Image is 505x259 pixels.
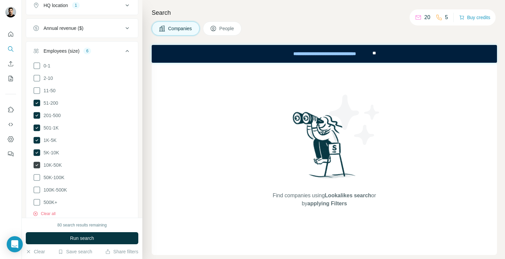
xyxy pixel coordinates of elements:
p: 5 [445,13,448,21]
span: 5K-10K [41,149,59,156]
h4: Search [152,8,497,17]
span: People [219,25,235,32]
span: 11-50 [41,87,56,94]
button: My lists [5,72,16,85]
img: Avatar [5,7,16,17]
span: Lookalikes search [325,193,371,198]
button: Clear all [33,211,56,217]
button: Use Surfe on LinkedIn [5,104,16,116]
span: 2-10 [41,75,53,82]
div: Annual revenue ($) [44,25,83,32]
span: 1K-5K [41,137,57,144]
button: Use Surfe API [5,118,16,131]
button: Clear [26,248,45,255]
button: Buy credits [459,13,490,22]
span: Run search [70,235,94,242]
button: Annual revenue ($) [26,20,138,36]
div: 80 search results remaining [57,222,106,228]
span: 100K-500K [41,187,67,193]
span: applying Filters [307,201,347,206]
div: Open Intercom Messenger [7,236,23,252]
button: Save search [58,248,92,255]
div: 1 [72,2,80,8]
iframe: Banner [152,45,497,63]
button: Feedback [5,148,16,160]
button: Search [5,43,16,55]
span: 201-500 [41,112,61,119]
button: Run search [26,232,138,244]
div: HQ location [44,2,68,9]
button: Share filters [105,248,138,255]
span: Find companies using or by [271,192,378,208]
div: 6 [83,48,91,54]
span: 0-1 [41,62,50,69]
p: 20 [424,13,430,21]
span: 500K+ [41,199,57,206]
span: 10K-50K [41,162,62,168]
img: Surfe Illustration - Woman searching with binoculars [290,110,359,185]
img: Surfe Illustration - Stars [324,90,385,150]
button: Dashboard [5,133,16,145]
button: Enrich CSV [5,58,16,70]
span: Companies [168,25,193,32]
span: 51-200 [41,100,58,106]
span: 501-1K [41,124,59,131]
button: Employees (size)6 [26,43,138,62]
span: 50K-100K [41,174,64,181]
button: Quick start [5,28,16,40]
div: Employees (size) [44,48,79,54]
